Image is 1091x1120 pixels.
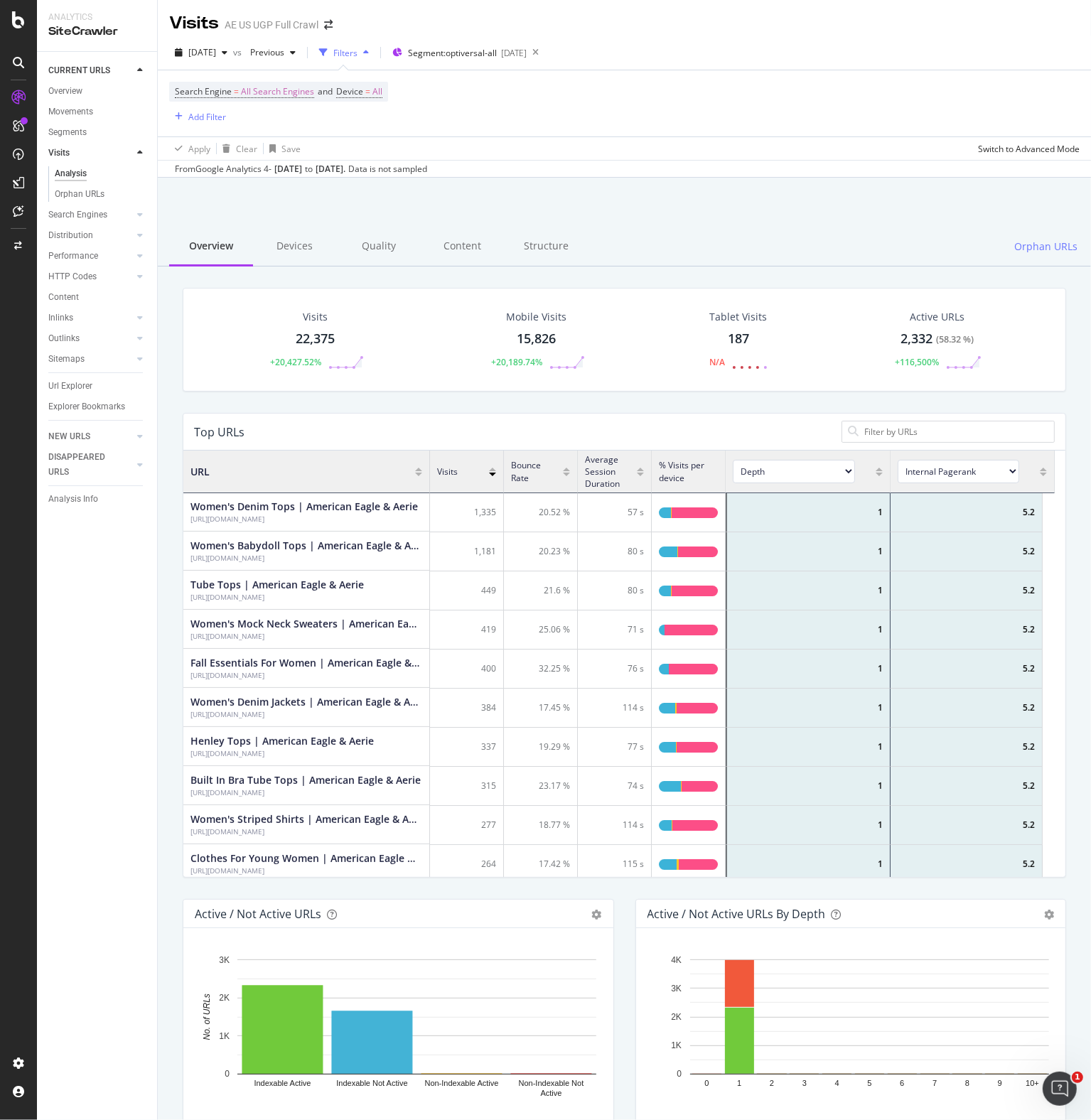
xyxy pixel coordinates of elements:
[190,465,210,479] span: URL
[195,951,596,1116] svg: A chart.
[190,617,422,631] div: Women's Mock Neck Sweaters | American Eagle & Aerie
[578,532,652,571] div: 80 s
[336,85,363,97] span: Device
[241,82,314,102] span: All Search Engines
[671,1012,682,1022] text: 2K
[169,11,219,36] div: Visits
[236,143,257,155] div: Clear
[891,493,1043,532] div: 5.2
[48,63,110,78] div: CURRENT URLS
[891,728,1043,767] div: 5.2
[202,994,212,1040] text: No. of URLs
[195,907,321,921] div: Active / Not Active URLs
[898,460,1033,483] span: [object Object]
[190,539,422,553] div: Women's Babydoll Tops | American Eagle & Aerie
[578,650,652,689] div: 76 s
[190,773,421,787] div: Built In Bra Tube Tops | American Eagle & Aerie
[834,1079,839,1087] text: 4
[55,166,87,181] div: Analysis
[48,228,133,243] a: Distribution
[253,227,337,266] div: Devices
[48,311,133,325] a: Inlinks
[48,352,133,367] a: Sitemaps
[55,187,147,202] a: Orphan URLs
[244,46,284,58] span: Previous
[647,951,1049,1116] svg: A chart.
[190,748,374,758] div: Henley Tops | American Eagle & Aerie
[901,330,974,348] div: 2,332
[910,310,964,323] span: Active URLs
[169,41,233,64] button: [DATE]
[219,993,230,1003] text: 2K
[48,290,147,305] a: Content
[430,689,504,728] div: 384
[190,826,422,836] div: Women's Striped Shirts | American Eagle & Aerie
[169,227,253,266] div: Overview
[254,1079,311,1087] text: Indexable Active
[728,330,749,348] div: 187
[55,187,104,202] div: Orphan URLs
[48,331,80,346] div: Outlinks
[270,356,321,368] div: +20,427.52%
[900,1079,904,1087] text: 6
[710,310,768,324] div: Tablet Visits
[408,47,497,59] span: Segment: optiversal-all
[895,356,939,368] div: +116,500%
[671,1041,682,1051] text: 1K
[48,269,97,284] div: HTTP Codes
[891,532,1043,571] div: 5.2
[48,492,147,507] a: Analysis Info
[504,689,578,728] div: 17.45 %
[491,356,542,368] div: +20,189.74%
[48,249,133,264] a: Performance
[281,143,301,155] div: Save
[430,728,504,767] div: 337
[978,143,1080,155] div: Switch to Advanced Mode
[365,85,370,97] span: =
[726,532,890,571] div: 1
[891,845,1043,884] div: 5.2
[48,11,146,23] div: Analytics
[233,46,244,58] span: vs
[190,553,422,563] div: Women's Babydoll Tops | American Eagle & Aerie
[303,310,328,324] div: Visits
[592,910,602,920] div: gear
[726,650,890,689] div: 1
[55,166,147,181] a: Analysis
[933,1079,937,1087] text: 7
[48,429,90,444] div: NEW URLS
[48,290,79,305] div: Content
[726,767,890,806] div: 1
[169,108,226,125] button: Add Filter
[891,650,1043,689] div: 5.2
[504,532,578,571] div: 20.23 %
[188,46,216,58] span: 2025 Aug. 15th
[217,137,257,160] button: Clear
[504,806,578,845] div: 18.77 %
[190,656,422,670] div: Fall Essentials For Women | American Eagle & Aerie
[519,1079,584,1087] text: Non-Indexable Not
[264,137,301,160] button: Save
[578,493,652,532] div: 57 s
[190,592,364,602] div: Tube Tops | American Eagle & Aerie
[997,1079,1001,1087] text: 9
[541,1089,562,1097] text: Active
[726,806,890,845] div: 1
[316,163,345,176] div: [DATE] .
[219,1031,230,1041] text: 1K
[737,1079,741,1087] text: 1
[190,670,422,680] div: Fall Essentials For Women | American Eagle & Aerie
[437,465,458,478] span: Visits
[190,500,418,514] div: Women's Denim Tops | American Eagle & Aerie
[48,352,85,367] div: Sitemaps
[48,492,98,507] div: Analysis Info
[726,728,890,767] div: 1
[964,1079,969,1087] text: 8
[190,709,422,719] div: Women's Denim Jackets | American Eagle & Aerie
[504,767,578,806] div: 23.17 %
[1014,239,1077,254] span: Orphan URLs
[430,845,504,884] div: 264
[430,493,1055,877] div: grid
[183,493,430,877] div: grid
